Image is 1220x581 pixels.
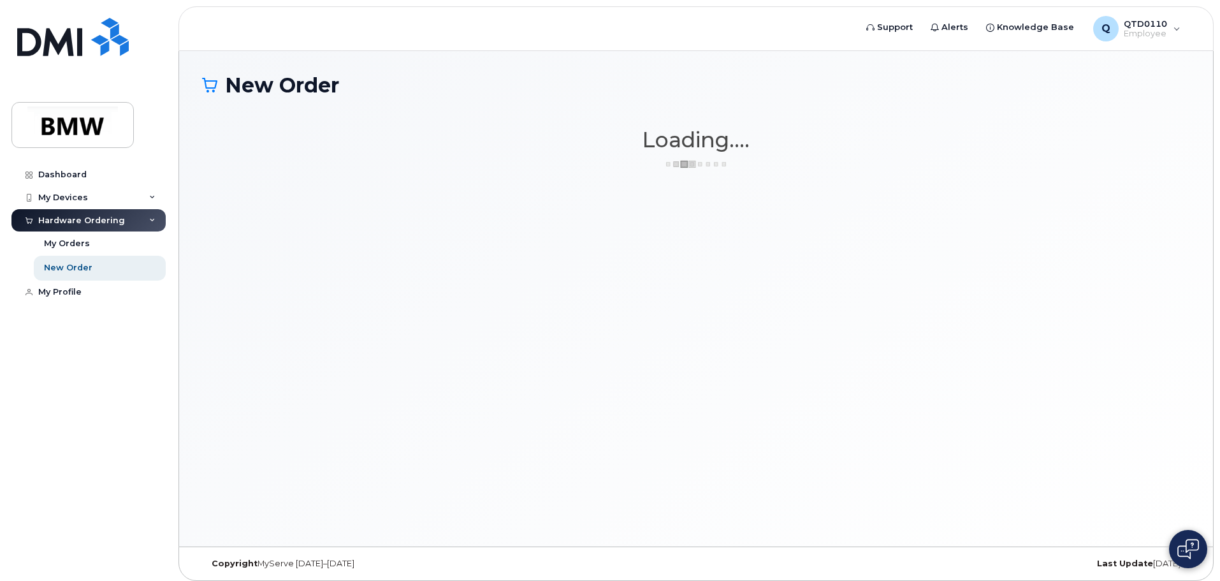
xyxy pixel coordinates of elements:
[202,74,1190,96] h1: New Order
[664,159,728,169] img: ajax-loader-3a6953c30dc77f0bf724df975f13086db4f4c1262e45940f03d1251963f1bf2e.gif
[202,559,532,569] div: MyServe [DATE]–[DATE]
[202,128,1190,151] h1: Loading....
[1097,559,1153,568] strong: Last Update
[212,559,258,568] strong: Copyright
[861,559,1190,569] div: [DATE]
[1177,539,1199,559] img: Open chat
